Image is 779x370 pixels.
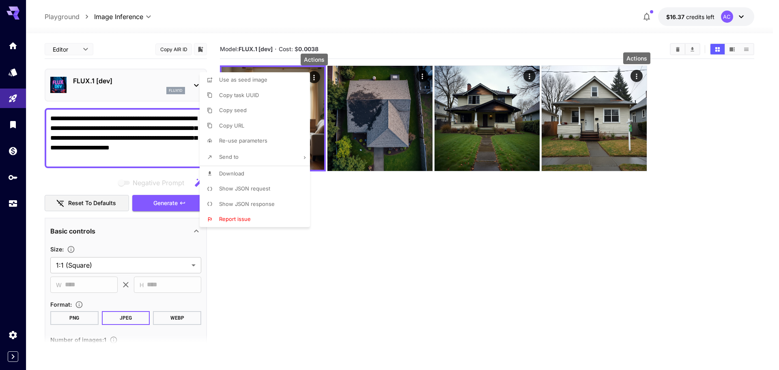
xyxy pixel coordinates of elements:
span: Copy seed [219,107,247,113]
span: Send to [219,154,239,160]
div: Actions [301,54,328,65]
span: Show JSON response [219,201,275,207]
span: Show JSON request [219,185,270,192]
span: Re-use parameters [219,137,267,144]
div: Actions [623,52,650,64]
span: Download [219,170,244,177]
span: Report issue [219,216,251,222]
span: Copy URL [219,122,244,129]
span: Copy task UUID [219,92,259,98]
span: Use as seed image [219,76,267,83]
